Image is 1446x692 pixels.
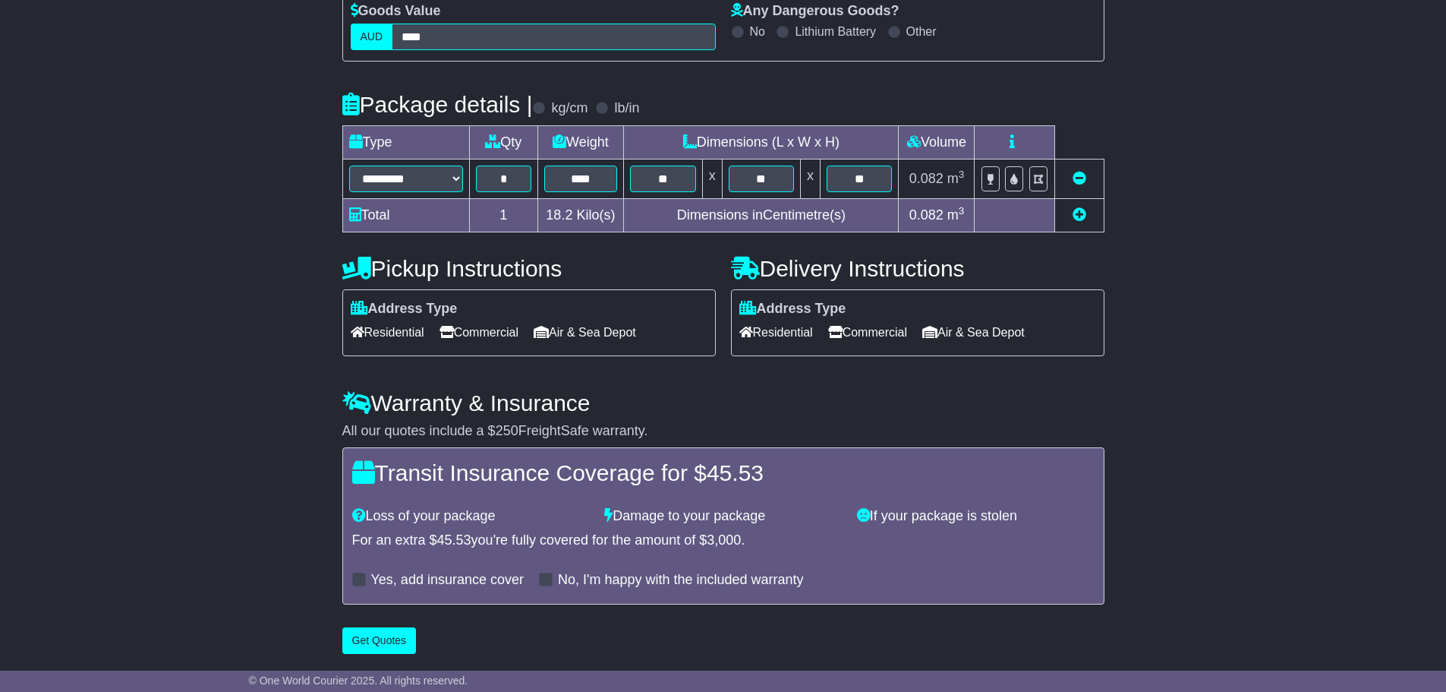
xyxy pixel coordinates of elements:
td: Type [342,125,470,159]
label: Any Dangerous Goods? [731,3,899,20]
div: For an extra $ you're fully covered for the amount of $ . [352,532,1095,549]
span: 45.53 [707,460,764,485]
h4: Delivery Instructions [731,256,1104,281]
h4: Transit Insurance Coverage for $ [352,460,1095,485]
td: 1 [470,198,537,232]
label: Other [906,24,937,39]
sup: 3 [959,169,965,180]
div: Loss of your package [345,508,597,525]
span: 250 [496,423,518,438]
span: m [947,171,965,186]
span: Commercial [828,321,907,344]
h4: Warranty & Insurance [342,390,1104,416]
td: Kilo(s) [537,198,624,232]
div: If your package is stolen [849,508,1102,525]
div: Damage to your package [597,508,849,525]
span: 0.082 [909,171,944,186]
a: Add new item [1073,207,1086,223]
label: AUD [351,24,393,50]
span: m [947,207,965,223]
span: © One World Courier 2025. All rights reserved. [249,675,468,687]
span: Residential [351,321,424,344]
span: 18.2 [546,207,572,223]
label: No [750,24,765,39]
span: Air & Sea Depot [534,321,636,344]
span: Residential [739,321,813,344]
label: No, I'm happy with the included warranty [558,572,804,589]
label: lb/in [614,100,639,117]
span: Air & Sea Depot [922,321,1025,344]
span: 0.082 [909,207,944,223]
span: 3,000 [707,532,741,548]
span: Commercial [439,321,518,344]
label: kg/cm [551,100,588,117]
a: Remove this item [1073,171,1086,186]
label: Goods Value [351,3,441,20]
button: Get Quotes [342,627,417,654]
td: Dimensions (L x W x H) [624,125,899,159]
label: Address Type [351,301,458,318]
h4: Pickup Instructions [342,256,716,281]
td: x [801,159,821,198]
h4: Package details | [342,92,533,117]
label: Address Type [739,301,846,318]
td: Qty [470,125,537,159]
td: Dimensions in Centimetre(s) [624,198,899,232]
div: All our quotes include a $ FreightSafe warranty. [342,423,1104,440]
label: Yes, add insurance cover [371,572,524,589]
td: Total [342,198,470,232]
td: Weight [537,125,624,159]
td: Volume [899,125,975,159]
td: x [702,159,722,198]
sup: 3 [959,205,965,216]
span: 45.53 [437,532,471,548]
label: Lithium Battery [795,24,876,39]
